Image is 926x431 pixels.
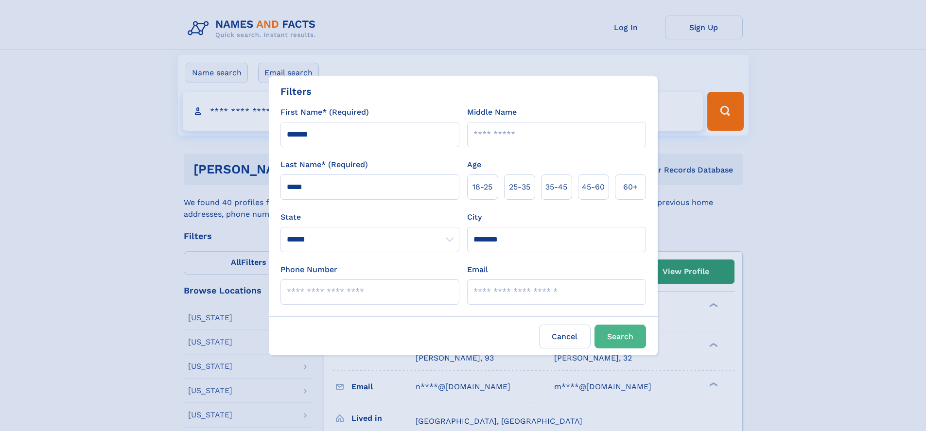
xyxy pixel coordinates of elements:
[582,181,605,193] span: 45‑60
[467,211,482,223] label: City
[280,211,459,223] label: State
[594,325,646,348] button: Search
[623,181,638,193] span: 60+
[539,325,591,348] label: Cancel
[472,181,492,193] span: 18‑25
[280,264,337,276] label: Phone Number
[280,106,369,118] label: First Name* (Required)
[545,181,567,193] span: 35‑45
[280,84,312,99] div: Filters
[467,106,517,118] label: Middle Name
[280,159,368,171] label: Last Name* (Required)
[467,159,481,171] label: Age
[509,181,530,193] span: 25‑35
[467,264,488,276] label: Email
